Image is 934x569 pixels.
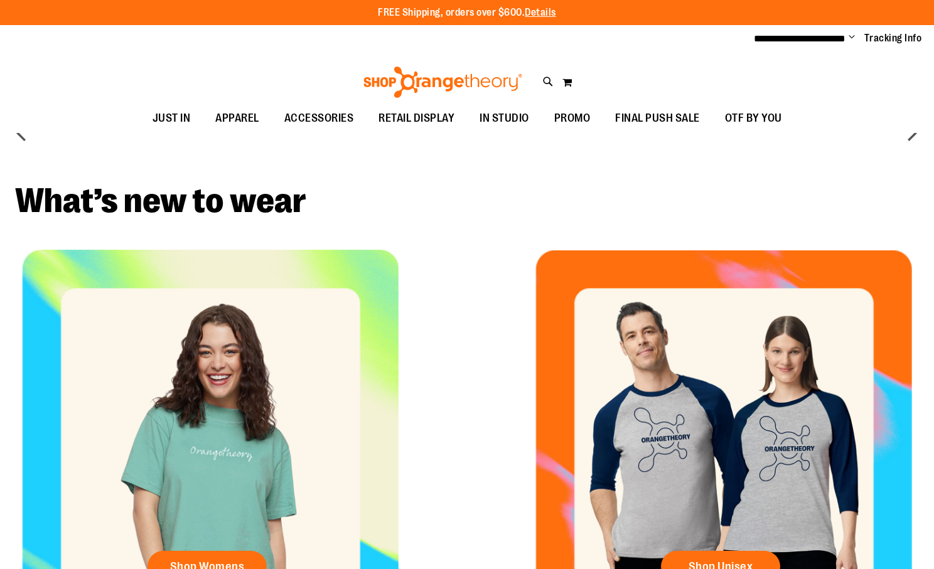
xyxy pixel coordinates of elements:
[712,104,795,133] a: OTF BY YOU
[378,104,454,132] span: RETAIL DISPLAY
[153,104,191,132] span: JUST IN
[542,104,603,133] a: PROMO
[525,7,556,18] a: Details
[480,104,529,132] span: IN STUDIO
[362,66,524,98] img: Shop Orangetheory
[554,104,591,132] span: PROMO
[849,32,855,45] button: Account menu
[215,104,259,132] span: APPAREL
[725,104,782,132] span: OTF BY YOU
[140,104,203,133] a: JUST IN
[467,104,542,133] a: IN STUDIO
[284,104,354,132] span: ACCESSORIES
[603,104,712,133] a: FINAL PUSH SALE
[203,104,272,133] a: APPAREL
[15,184,919,218] h2: What’s new to wear
[9,120,35,146] button: prev
[899,120,925,146] button: next
[366,104,467,133] a: RETAIL DISPLAY
[615,104,700,132] span: FINAL PUSH SALE
[378,6,556,20] p: FREE Shipping, orders over $600.
[864,31,922,45] a: Tracking Info
[272,104,367,133] a: ACCESSORIES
